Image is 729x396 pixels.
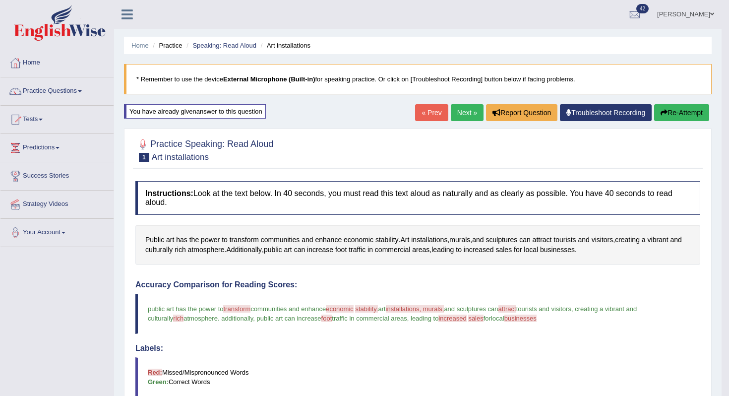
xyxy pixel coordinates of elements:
span: , [407,315,409,322]
a: Speaking: Read Aloud [192,42,256,49]
span: Click to see word definition [166,235,174,245]
span: Click to see word definition [284,245,292,255]
span: Click to see word definition [400,235,409,245]
a: Troubleshoot Recording [560,104,652,121]
span: Click to see word definition [533,235,552,245]
span: Click to see word definition [307,245,333,255]
span: Click to see word definition [201,235,220,245]
span: sales [468,315,483,322]
span: and sculptures can [444,305,498,313]
span: art [378,305,385,313]
span: Click to see word definition [540,245,575,255]
span: Click to see word definition [145,245,173,255]
b: Green: [148,378,169,386]
span: Click to see word definition [264,245,282,255]
span: Click to see word definition [412,245,429,255]
span: Click to see word definition [642,235,646,245]
a: Tests [0,106,114,131]
h2: Practice Speaking: Read Aloud [135,137,273,162]
span: Click to see word definition [411,235,447,245]
span: Click to see word definition [189,235,199,245]
span: Click to see word definition [145,235,164,245]
span: local [491,315,504,322]
span: Click to see word definition [514,245,522,255]
blockquote: * Remember to use the device for speaking practice. Or click on [Troubleshoot Recording] button b... [124,64,712,94]
span: Click to see word definition [302,235,313,245]
a: Success Stories [0,162,114,187]
small: Art installations [152,152,209,162]
span: , [571,305,573,313]
a: Strategy Videos [0,191,114,215]
span: Click to see word definition [230,235,259,245]
span: public art can increase [257,315,321,322]
a: Practice Questions [0,77,114,102]
li: Art installations [258,41,310,50]
span: Click to see word definition [294,245,305,255]
span: Click to see word definition [367,245,373,255]
span: Click to see word definition [315,235,342,245]
a: Home [131,42,149,49]
span: attract [498,305,516,313]
span: Click to see word definition [615,235,640,245]
span: transform [223,305,250,313]
button: Re-Attempt [654,104,709,121]
span: 1 [139,153,149,162]
span: Click to see word definition [486,235,517,245]
span: traffic in commercial areas [332,315,407,322]
h4: Accuracy Comparison for Reading Scores: [135,280,700,289]
span: , [253,315,255,322]
span: leading to [411,315,438,322]
span: atmosphere [183,315,218,322]
span: Click to see word definition [456,245,462,255]
h4: Labels: [135,344,700,353]
span: 42 [636,4,649,13]
span: Click to see word definition [472,235,484,245]
span: Click to see word definition [553,235,576,245]
span: economic [326,305,354,313]
span: Click to see word definition [449,235,470,245]
a: Your Account [0,219,114,244]
a: Predictions [0,134,114,159]
span: Click to see word definition [335,245,347,255]
span: Click to see word definition [375,235,399,245]
span: Click to see word definition [175,245,186,255]
span: Click to see word definition [226,245,262,255]
b: External Microphone (Built-in) [223,75,315,83]
span: for [484,315,491,322]
span: rich [173,315,183,322]
span: Click to see word definition [261,235,300,245]
span: Click to see word definition [188,245,225,255]
div: . , , , . , , . [135,225,700,265]
span: Click to see word definition [524,245,538,255]
span: Click to see word definition [375,245,411,255]
span: tourists and visitors [516,305,571,313]
span: communities and enhance [250,305,326,313]
a: Next » [451,104,484,121]
span: Click to see word definition [495,245,512,255]
span: public art has the power to [148,305,223,313]
span: businesses [504,315,537,322]
span: Click to see word definition [592,235,613,245]
span: Click to see word definition [648,235,668,245]
b: Red: [148,369,162,376]
span: installations, murals, [386,305,444,313]
span: Click to see word definition [344,235,373,245]
div: You have already given answer to this question [124,104,266,119]
span: Click to see word definition [349,245,365,255]
span: . [218,315,220,322]
h4: Look at the text below. In 40 seconds, you must read this text aloud as naturally and as clearly ... [135,181,700,214]
span: Click to see word definition [176,235,187,245]
span: Click to see word definition [431,245,454,255]
span: stability. [355,305,378,313]
span: foot [321,315,332,322]
button: Report Question [486,104,557,121]
span: additionally [221,315,253,322]
a: Home [0,49,114,74]
b: Instructions: [145,189,193,198]
span: Click to see word definition [670,235,681,245]
span: Click to see word definition [578,235,589,245]
a: « Prev [415,104,448,121]
span: increased [438,315,466,322]
span: Click to see word definition [222,235,228,245]
li: Practice [150,41,182,50]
